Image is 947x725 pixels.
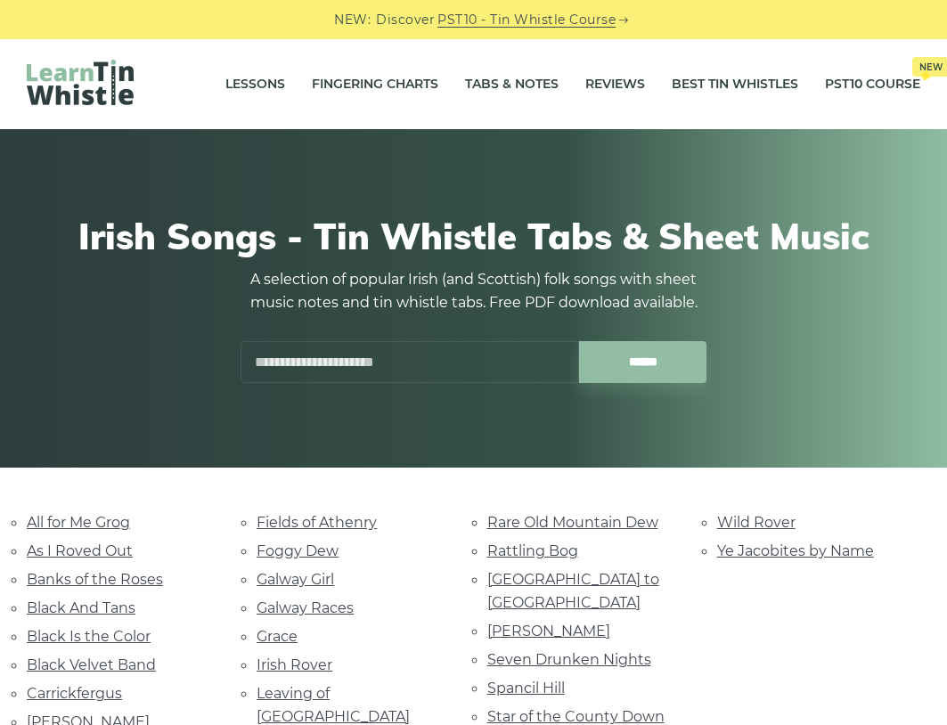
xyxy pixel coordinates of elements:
[27,542,133,559] a: As I Roved Out
[27,599,135,616] a: Black And Tans
[717,514,796,531] a: Wild Rover
[825,62,920,107] a: PST10 CourseNew
[585,62,645,107] a: Reviews
[27,571,163,588] a: Banks of the Roses
[487,708,665,725] a: Star of the County Down
[465,62,559,107] a: Tabs & Notes
[257,599,354,616] a: Galway Races
[257,628,298,645] a: Grace
[672,62,798,107] a: Best Tin Whistles
[487,542,578,559] a: Rattling Bog
[257,571,334,588] a: Galway Girl
[27,514,130,531] a: All for Me Grog
[27,656,156,673] a: Black Velvet Band
[27,685,122,702] a: Carrickfergus
[487,571,659,611] a: [GEOGRAPHIC_DATA] to [GEOGRAPHIC_DATA]
[27,60,134,105] img: LearnTinWhistle.com
[233,268,714,314] p: A selection of popular Irish (and Scottish) folk songs with sheet music notes and tin whistle tab...
[36,215,911,257] h1: Irish Songs - Tin Whistle Tabs & Sheet Music
[27,628,151,645] a: Black Is the Color
[487,623,610,639] a: [PERSON_NAME]
[257,514,377,531] a: Fields of Athenry
[257,542,339,559] a: Foggy Dew
[717,542,874,559] a: Ye Jacobites by Name
[257,685,410,725] a: Leaving of [GEOGRAPHIC_DATA]
[312,62,438,107] a: Fingering Charts
[487,514,658,531] a: Rare Old Mountain Dew
[487,680,565,696] a: Spancil Hill
[257,656,332,673] a: Irish Rover
[487,651,651,668] a: Seven Drunken Nights
[225,62,285,107] a: Lessons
